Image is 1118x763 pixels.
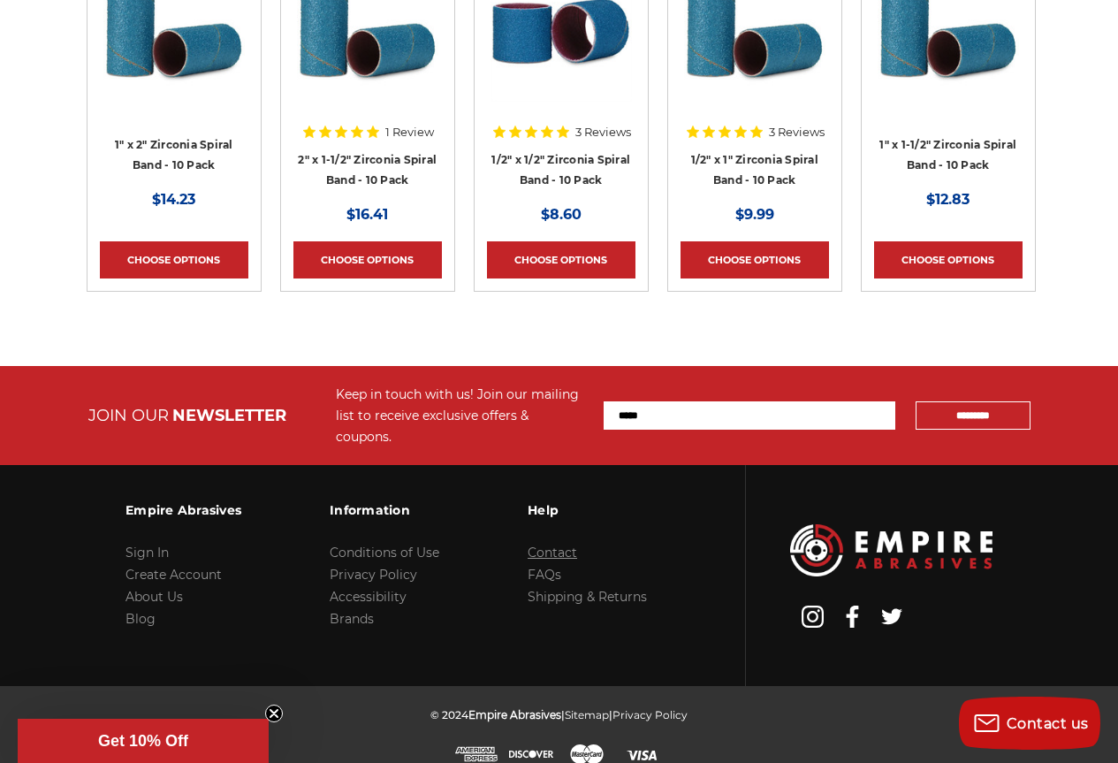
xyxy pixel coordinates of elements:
a: 2" x 1-1/2" Zirconia Spiral Band - 10 Pack [298,153,437,187]
a: Create Account [125,567,222,583]
a: Privacy Policy [330,567,417,583]
h3: Help [528,492,647,529]
a: Conditions of Use [330,545,439,561]
a: Accessibility [330,589,407,605]
button: Close teaser [265,705,283,722]
span: $8.60 [541,206,582,223]
span: $16.41 [346,206,388,223]
span: $14.23 [152,191,195,208]
p: © 2024 | | [430,704,688,726]
h3: Empire Abrasives [125,492,241,529]
a: Contact [528,545,577,561]
a: Shipping & Returns [528,589,647,605]
a: About Us [125,589,183,605]
span: 3 Reviews [769,126,825,138]
a: Brands [330,611,374,627]
a: Sign In [125,545,169,561]
a: Choose Options [487,241,635,278]
a: Blog [125,611,156,627]
span: JOIN OUR [88,406,169,425]
div: Get 10% OffClose teaser [18,719,269,763]
a: FAQs [528,567,561,583]
span: NEWSLETTER [172,406,286,425]
div: Keep in touch with us! Join our mailing list to receive exclusive offers & coupons. [336,384,586,447]
span: Get 10% Off [98,732,188,750]
a: 1" x 1-1/2" Zirconia Spiral Band - 10 Pack [879,138,1016,172]
a: Choose Options [100,241,248,278]
a: 1/2" x 1" Zirconia Spiral Band - 10 Pack [691,153,818,187]
span: 3 Reviews [575,126,631,138]
a: Choose Options [293,241,442,278]
a: Sitemap [565,708,609,721]
a: 1/2" x 1/2" Zirconia Spiral Band - 10 Pack [491,153,630,187]
a: Choose Options [874,241,1023,278]
a: 1" x 2" Zirconia Spiral Band - 10 Pack [115,138,233,172]
span: Empire Abrasives [468,708,561,721]
span: $9.99 [735,206,774,223]
img: Empire Abrasives Logo Image [790,524,993,576]
span: Contact us [1007,715,1089,732]
button: Contact us [959,697,1100,750]
a: Privacy Policy [612,708,688,721]
span: $12.83 [926,191,970,208]
a: Choose Options [681,241,829,278]
span: 1 Review [385,126,434,138]
h3: Information [330,492,439,529]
